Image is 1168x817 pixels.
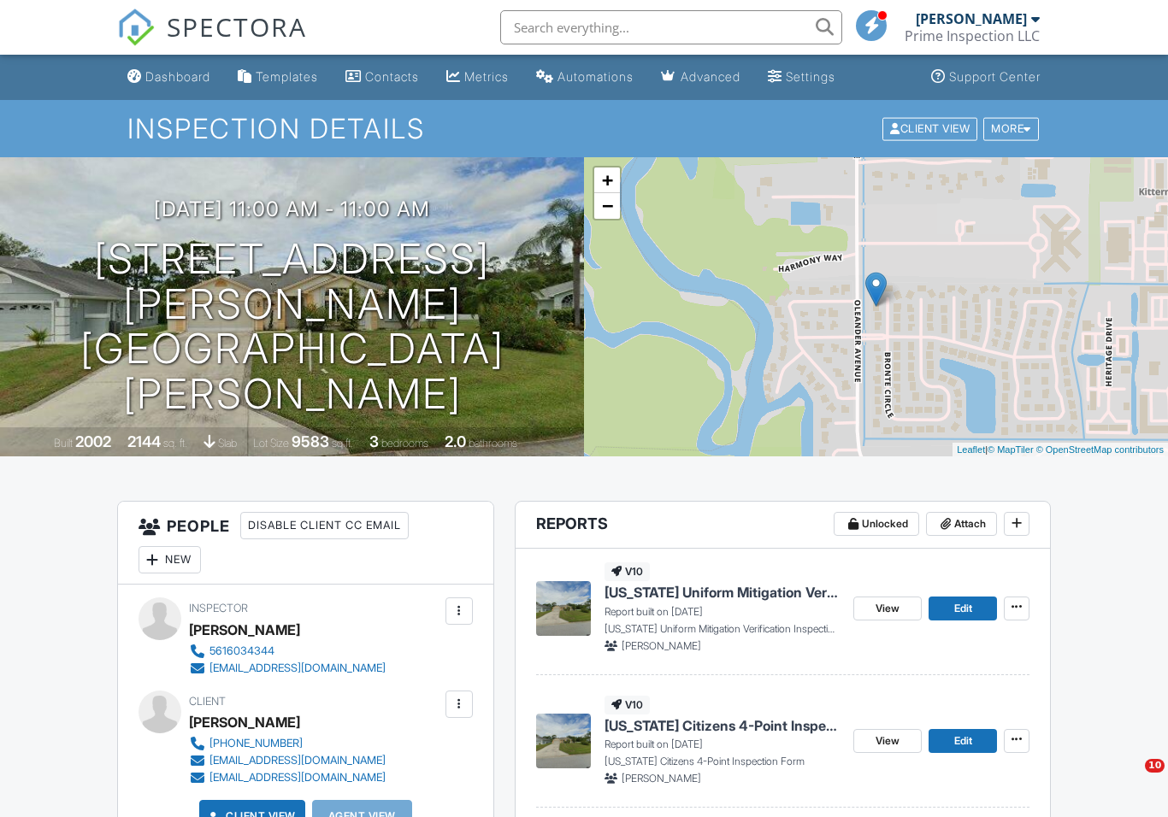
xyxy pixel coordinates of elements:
[163,437,187,450] span: sq. ft.
[365,69,419,84] div: Contacts
[154,197,430,220] h3: [DATE] 11:00 am - 11:00 am
[209,771,386,785] div: [EMAIL_ADDRESS][DOMAIN_NAME]
[881,121,982,134] a: Client View
[953,443,1168,457] div: |
[339,62,426,93] a: Contacts
[139,546,201,573] div: New
[594,193,620,219] a: Zoom out
[231,62,325,93] a: Templates
[464,69,509,84] div: Metrics
[882,117,977,140] div: Client View
[54,437,73,450] span: Built
[240,512,409,539] div: Disable Client CC Email
[127,432,161,450] div: 2144
[189,735,386,752] a: [PHONE_NUMBER]
[189,695,226,708] span: Client
[189,769,386,786] a: [EMAIL_ADDRESS][DOMAIN_NAME]
[500,10,842,44] input: Search everything...
[983,117,1039,140] div: More
[189,752,386,769] a: [EMAIL_ADDRESS][DOMAIN_NAME]
[189,660,386,677] a: [EMAIL_ADDRESS][DOMAIN_NAME]
[253,437,289,450] span: Lot Size
[189,602,248,614] span: Inspector
[121,62,217,93] a: Dashboard
[949,69,1041,84] div: Support Center
[529,62,640,93] a: Automations (Basic)
[761,62,842,93] a: Settings
[988,444,1034,455] a: © MapTiler
[218,437,237,450] span: slab
[256,69,318,84] div: Templates
[445,432,466,450] div: 2.0
[1036,444,1164,455] a: © OpenStreetMap contributors
[117,23,307,59] a: SPECTORA
[1145,759,1165,773] span: 10
[145,69,210,84] div: Dashboard
[209,661,386,675] div: [EMAIL_ADDRESS][DOMAIN_NAME]
[332,437,353,450] span: sq.ft.
[167,9,307,44] span: SPECTORA
[189,643,386,660] a: 5616034344
[654,62,747,93] a: Advanced
[27,237,557,417] h1: [STREET_ADDRESS][PERSON_NAME] [GEOGRAPHIC_DATA][PERSON_NAME]
[117,9,155,46] img: The Best Home Inspection Software - Spectora
[1110,759,1151,800] iframe: Intercom live chat
[957,444,985,455] a: Leaflet
[127,114,1040,144] h1: Inspection Details
[381,437,428,450] span: bedrooms
[594,168,620,193] a: Zoom in
[209,644,274,658] div: 5616034344
[209,754,386,767] div: [EMAIL_ADDRESS][DOMAIN_NAME]
[118,502,493,585] h3: People
[681,69,740,84] div: Advanced
[189,617,300,643] div: [PERSON_NAME]
[292,432,329,450] div: 9583
[189,709,300,735] div: [PERSON_NAME]
[557,69,634,84] div: Automations
[209,737,303,750] div: [PHONE_NUMBER]
[786,69,835,84] div: Settings
[916,10,1027,27] div: [PERSON_NAME]
[905,27,1040,44] div: Prime Inspection LLC
[924,62,1047,93] a: Support Center
[469,437,517,450] span: bathrooms
[439,62,516,93] a: Metrics
[75,432,111,450] div: 2002
[369,432,379,450] div: 3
